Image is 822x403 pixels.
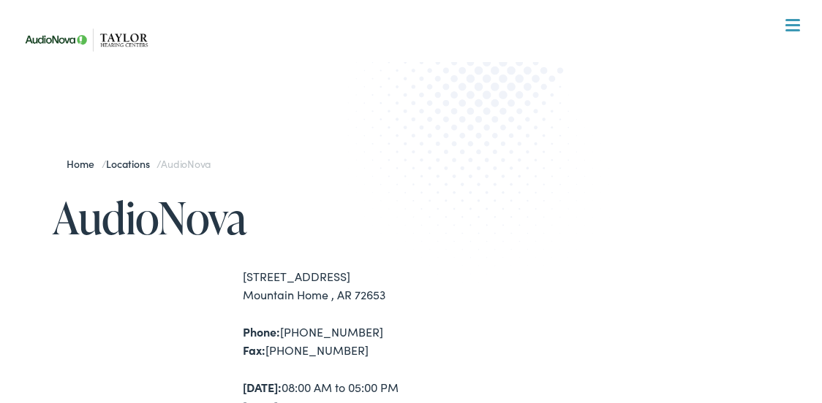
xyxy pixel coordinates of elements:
a: Locations [106,156,157,171]
a: What We Offer [27,58,805,104]
strong: Fax: [243,342,265,358]
strong: Phone: [243,323,280,339]
a: Home [67,156,101,171]
div: [PHONE_NUMBER] [PHONE_NUMBER] [243,323,411,360]
strong: [DATE]: [243,379,282,395]
span: AudioNova [161,156,211,171]
span: / / [67,156,211,171]
div: [STREET_ADDRESS] Mountain Home , AR 72653 [243,267,411,304]
h1: AudioNova [53,193,411,242]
